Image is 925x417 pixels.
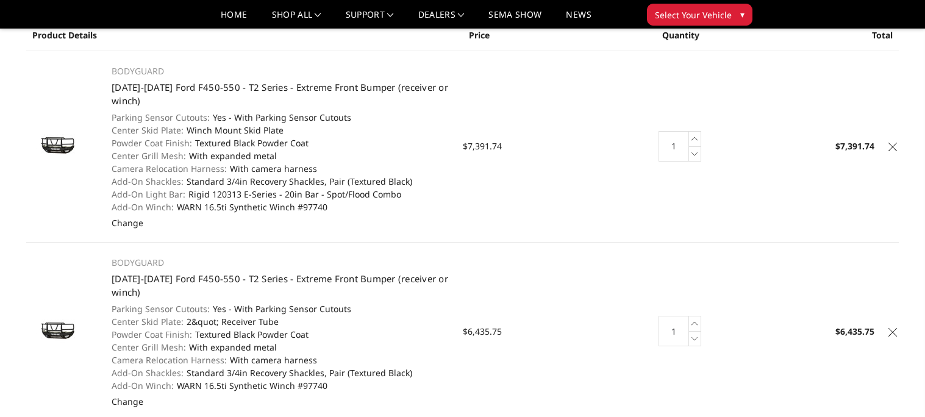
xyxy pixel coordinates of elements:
[112,111,449,124] dd: Yes - With Parking Sensor Cutouts
[112,354,449,366] dd: With camera harness
[112,366,184,379] dt: Add-On Shackles:
[754,20,899,51] th: Total
[112,201,174,213] dt: Add-On Winch:
[112,315,449,328] dd: 2&quot; Receiver Tube
[112,137,449,149] dd: Textured Black Powder Coat
[112,341,186,354] dt: Center Grill Mesh:
[647,4,752,26] button: Select Your Vehicle
[835,140,874,152] strong: $7,391.74
[740,8,745,21] span: ▾
[112,328,449,341] dd: Textured Black Powder Coat
[655,9,732,21] span: Select Your Vehicle
[112,366,449,379] dd: Standard 3/4in Recovery Shackles, Pair (Textured Black)
[112,124,449,137] dd: Winch Mount Skid Plate
[112,64,449,79] p: BODYGUARD
[112,188,185,201] dt: Add-On Light Bar:
[112,273,448,299] a: [DATE]-[DATE] Ford F450-550 - T2 Series - Extreme Front Bumper (receiver or winch)
[112,81,448,107] a: [DATE]-[DATE] Ford F450-550 - T2 Series - Extreme Front Bumper (receiver or winch)
[112,162,227,175] dt: Camera Relocation Harness:
[112,302,449,315] dd: Yes - With Parking Sensor Cutouts
[463,140,502,152] span: $7,391.74
[488,10,541,28] a: SEMA Show
[26,20,463,51] th: Product Details
[112,396,143,407] a: Change
[608,20,754,51] th: Quantity
[112,124,184,137] dt: Center Skid Plate:
[112,315,184,328] dt: Center Skid Plate:
[112,379,449,392] dd: WARN 16.5ti Synthetic Winch #97740
[112,188,449,201] dd: Rigid 120313 E-Series - 20in Bar - Spot/Flood Combo
[26,315,87,349] img: 2023-2025 Ford F450-550 - T2 Series - Extreme Front Bumper (receiver or winch)
[112,162,449,175] dd: With camera harness
[463,326,502,337] span: $6,435.75
[112,217,143,229] a: Change
[26,129,87,163] img: 2023-2025 Ford F450-550 - T2 Series - Extreme Front Bumper (receiver or winch)
[112,149,186,162] dt: Center Grill Mesh:
[112,201,449,213] dd: WARN 16.5ti Synthetic Winch #97740
[112,175,449,188] dd: Standard 3/4in Recovery Shackles, Pair (Textured Black)
[418,10,465,28] a: Dealers
[835,326,874,337] strong: $6,435.75
[566,10,591,28] a: News
[112,111,210,124] dt: Parking Sensor Cutouts:
[112,379,174,392] dt: Add-On Winch:
[112,175,184,188] dt: Add-On Shackles:
[272,10,321,28] a: shop all
[346,10,394,28] a: Support
[112,302,210,315] dt: Parking Sensor Cutouts:
[112,255,449,270] p: BODYGUARD
[112,354,227,366] dt: Camera Relocation Harness:
[112,137,192,149] dt: Powder Coat Finish:
[463,20,609,51] th: Price
[112,328,192,341] dt: Powder Coat Finish:
[112,341,449,354] dd: With expanded metal
[864,358,925,417] iframe: Chat Widget
[221,10,247,28] a: Home
[112,149,449,162] dd: With expanded metal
